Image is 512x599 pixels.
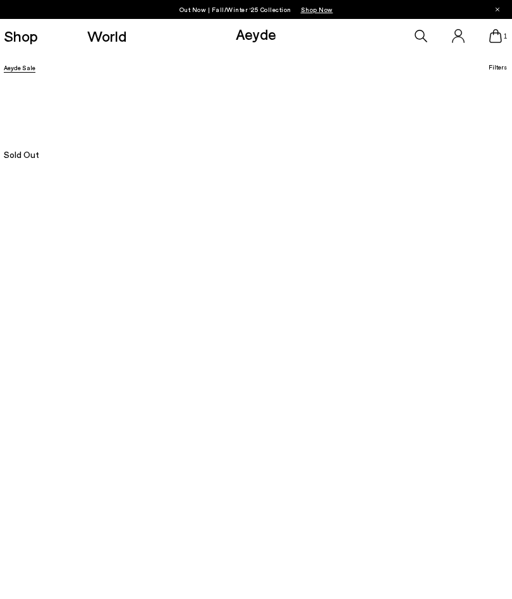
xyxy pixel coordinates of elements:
span: Sold Out [4,149,39,160]
p: Out Now | Fall/Winter ‘25 Collection [180,3,333,16]
span: 1 [502,33,508,40]
a: Aeyde [236,25,276,43]
a: 1 [489,29,502,43]
a: Shop [4,28,38,44]
a: World [87,28,126,44]
a: Aeyde Sale [4,64,35,71]
span: Filters [489,63,507,71]
span: Navigate to /collections/new-in [301,6,333,13]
